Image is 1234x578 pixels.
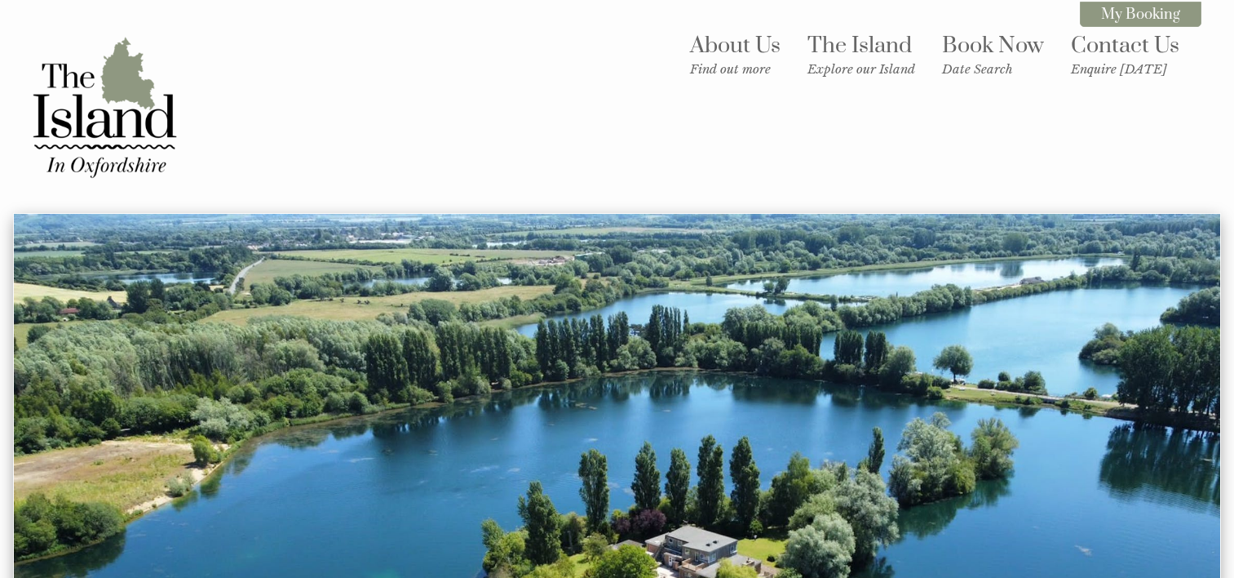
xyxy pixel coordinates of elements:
[807,32,915,77] a: The IslandExplore our Island
[690,61,781,77] small: Find out more
[1071,61,1179,77] small: Enquire [DATE]
[807,61,915,77] small: Explore our Island
[942,61,1044,77] small: Date Search
[690,32,781,77] a: About UsFind out more
[942,32,1044,77] a: Book NowDate Search
[1080,2,1201,27] a: My Booking
[23,25,186,189] img: The Island in Oxfordshire
[1071,32,1179,77] a: Contact UsEnquire [DATE]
